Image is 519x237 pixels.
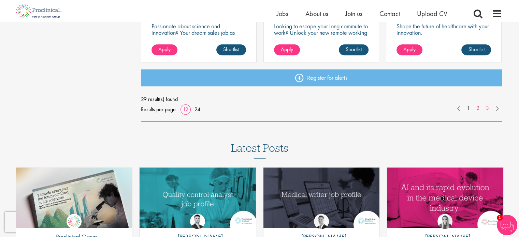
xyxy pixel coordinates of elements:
[339,44,369,55] a: Shortlist
[140,167,256,228] img: quality control analyst job profile
[463,104,473,112] a: 1
[461,44,491,55] a: Shortlist
[5,212,92,232] iframe: reCAPTCHA
[67,214,82,229] img: Proclinical Group
[277,9,288,18] a: Jobs
[181,106,191,113] a: 12
[231,142,288,159] h3: Latest Posts
[158,46,171,53] span: Apply
[16,167,132,228] a: Link to a post
[397,44,422,55] a: Apply
[274,44,300,55] a: Apply
[274,23,369,49] p: Looking to escape your long commute to work? Unlock your new remote working position with this ex...
[152,44,177,55] a: Apply
[281,46,293,53] span: Apply
[263,167,380,228] a: Link to a post
[152,23,246,42] p: Passionate about science and innovation? Your dream sales job as Territory Manager awaits!
[379,9,400,18] a: Contact
[192,106,203,113] a: 24
[16,167,132,233] img: Proclinical: Life sciences hiring trends report 2025
[190,214,205,229] img: Joshua Godden
[387,167,503,228] img: AI and Its Impact on the Medical Device Industry | Proclinical
[437,214,452,229] img: Hannah Burke
[345,9,362,18] a: Join us
[305,9,328,18] a: About us
[387,167,503,228] a: Link to a post
[497,215,503,221] span: 1
[473,104,483,112] a: 2
[216,44,246,55] a: Shortlist
[141,104,176,115] span: Results per page
[314,214,329,229] img: George Watson
[140,167,256,228] a: Link to a post
[263,167,380,228] img: Medical writer job profile
[482,104,492,112] a: 3
[141,94,502,104] span: 29 result(s) found
[497,215,517,235] img: Chatbot
[417,9,447,18] a: Upload CV
[141,69,502,86] a: Register for alerts
[397,23,491,36] p: Shape the future of healthcare with your innovation.
[403,46,416,53] span: Apply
